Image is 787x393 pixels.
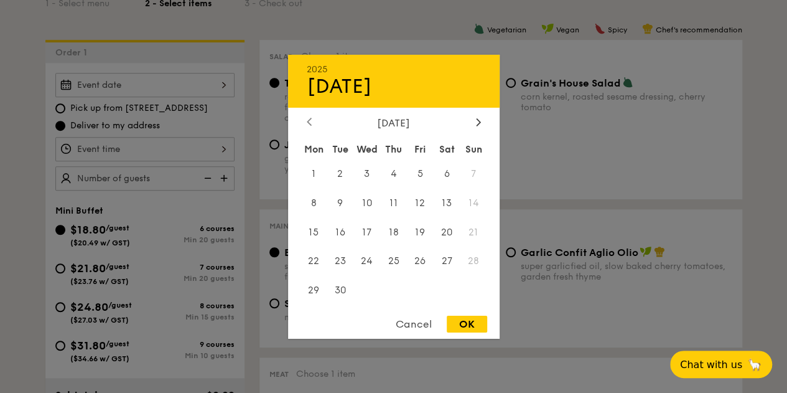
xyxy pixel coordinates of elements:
span: 13 [434,189,460,216]
span: 12 [407,189,434,216]
div: OK [447,316,487,333]
div: [DATE] [307,74,481,98]
span: 19 [407,219,434,245]
div: Sat [434,138,460,160]
span: 27 [434,248,460,275]
span: 1 [300,160,327,187]
div: Fri [407,138,434,160]
div: 2025 [307,64,481,74]
span: Chat with us [680,359,742,371]
span: 25 [380,248,407,275]
span: 🦙 [747,357,762,372]
span: 14 [460,189,487,216]
span: 22 [300,248,327,275]
button: Chat with us🦙 [670,351,772,378]
span: 3 [353,160,380,187]
span: 5 [407,160,434,187]
span: 15 [300,219,327,245]
span: 7 [460,160,487,187]
span: 9 [327,189,353,216]
span: 10 [353,189,380,216]
div: Tue [327,138,353,160]
span: 26 [407,248,434,275]
span: 20 [434,219,460,245]
span: 16 [327,219,353,245]
span: 21 [460,219,487,245]
div: Thu [380,138,407,160]
span: 2 [327,160,353,187]
span: 4 [380,160,407,187]
div: Sun [460,138,487,160]
div: [DATE] [307,116,481,128]
div: Cancel [383,316,444,333]
span: 24 [353,248,380,275]
span: 17 [353,219,380,245]
span: 11 [380,189,407,216]
span: 30 [327,277,353,304]
span: 28 [460,248,487,275]
span: 29 [300,277,327,304]
div: Mon [300,138,327,160]
span: 6 [434,160,460,187]
span: 23 [327,248,353,275]
div: Wed [353,138,380,160]
span: 8 [300,189,327,216]
span: 18 [380,219,407,245]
